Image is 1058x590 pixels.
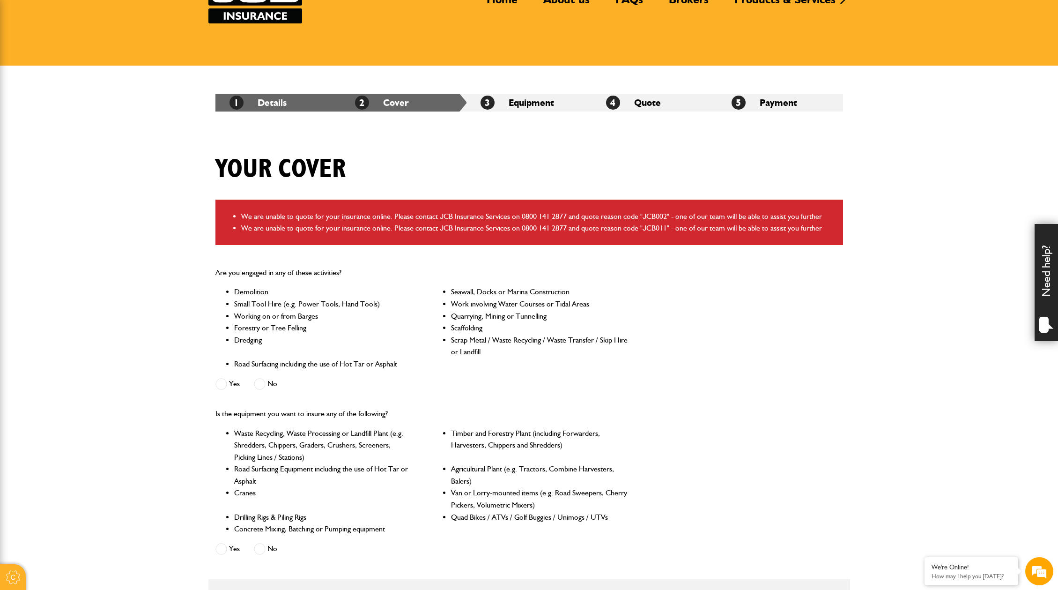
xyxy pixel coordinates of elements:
[16,52,39,65] img: d_20077148190_company_1631870298795_20077148190
[234,523,412,535] li: Concrete Mixing, Batching or Pumping equipment
[451,286,629,298] li: Seawall, Docks or Marina Construction
[234,463,412,487] li: Road Surfacing Equipment including the use of Hot Tar or Asphalt
[606,96,620,110] span: 4
[234,298,412,310] li: Small Tool Hire (e.g. Power Tools, Hand Tools)
[234,427,412,463] li: Waste Recycling, Waste Processing or Landfill Plant (e.g. Shredders, Chippers, Graders, Crushers,...
[451,427,629,463] li: Timber and Forestry Plant (including Forwarders, Harvesters, Chippers and Shredders)
[718,94,843,112] li: Payment
[466,94,592,112] li: Equipment
[241,210,836,223] li: We are unable to quote for your insurance online. Please contact JCB Insurance Services on 0800 1...
[215,378,240,390] label: Yes
[932,563,1011,571] div: We're Online!
[254,378,277,390] label: No
[234,322,412,334] li: Forestry or Tree Felling
[254,543,277,555] label: No
[451,310,629,322] li: Quarrying, Mining or Tunnelling
[341,94,466,112] li: Cover
[234,310,412,322] li: Working on or from Barges
[481,96,495,110] span: 3
[127,289,170,301] em: Start Chat
[12,87,171,107] input: Enter your last name
[215,543,240,555] label: Yes
[234,358,412,370] li: Road Surfacing including the use of Hot Tar or Asphalt
[451,511,629,523] li: Quad Bikes / ATVs / Golf Buggies / Unimogs / UTVs
[732,96,746,110] span: 5
[355,96,369,110] span: 2
[234,286,412,298] li: Demolition
[241,222,836,234] li: We are unable to quote for your insurance online. Please contact JCB Insurance Services on 0800 1...
[451,322,629,334] li: Scaffolding
[215,408,629,420] p: Is the equipment you want to insure any of the following?
[234,511,412,523] li: Drilling Rigs & Piling Rigs
[229,96,244,110] span: 1
[932,573,1011,580] p: How may I help you today?
[451,487,629,511] li: Van or Lorry-mounted items (e.g. Road Sweepers, Cherry Pickers, Volumetric Mixers)
[12,142,171,163] input: Enter your phone number
[451,463,629,487] li: Agricultural Plant (e.g. Tractors, Combine Harvesters, Balers)
[215,154,346,185] h1: Your cover
[215,267,629,279] p: Are you engaged in any of these activities?
[234,487,412,511] li: Cranes
[592,94,718,112] li: Quote
[12,170,171,281] textarea: Type your message and hit 'Enter'
[12,114,171,135] input: Enter your email address
[229,97,287,108] a: 1Details
[154,5,176,27] div: Minimize live chat window
[1035,224,1058,341] div: Need help?
[451,298,629,310] li: Work involving Water Courses or Tidal Areas
[49,52,157,65] div: Chat with us now
[451,334,629,358] li: Scrap Metal / Waste Recycling / Waste Transfer / Skip Hire or Landfill
[234,334,412,358] li: Dredging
